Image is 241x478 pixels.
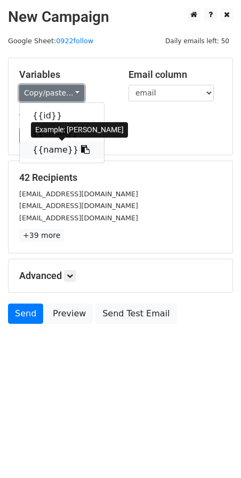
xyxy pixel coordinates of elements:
[19,270,222,282] h5: Advanced
[162,37,233,45] a: Daily emails left: 50
[128,69,222,81] h5: Email column
[20,107,104,124] a: {{id}}
[20,141,104,158] a: {{name}}
[19,202,138,210] small: [EMAIL_ADDRESS][DOMAIN_NAME]
[19,172,222,184] h5: 42 Recipients
[20,124,104,141] a: {{email}}
[188,427,241,478] div: 聊天小组件
[19,190,138,198] small: [EMAIL_ADDRESS][DOMAIN_NAME]
[56,37,93,45] a: 0922follow
[19,69,113,81] h5: Variables
[19,214,138,222] small: [EMAIL_ADDRESS][DOMAIN_NAME]
[8,37,93,45] small: Google Sheet:
[19,229,64,242] a: +39 more
[95,304,176,324] a: Send Test Email
[31,122,128,138] div: Example: [PERSON_NAME]
[8,8,233,26] h2: New Campaign
[188,427,241,478] iframe: Chat Widget
[8,304,43,324] a: Send
[162,35,233,47] span: Daily emails left: 50
[46,304,93,324] a: Preview
[19,85,84,101] a: Copy/paste...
